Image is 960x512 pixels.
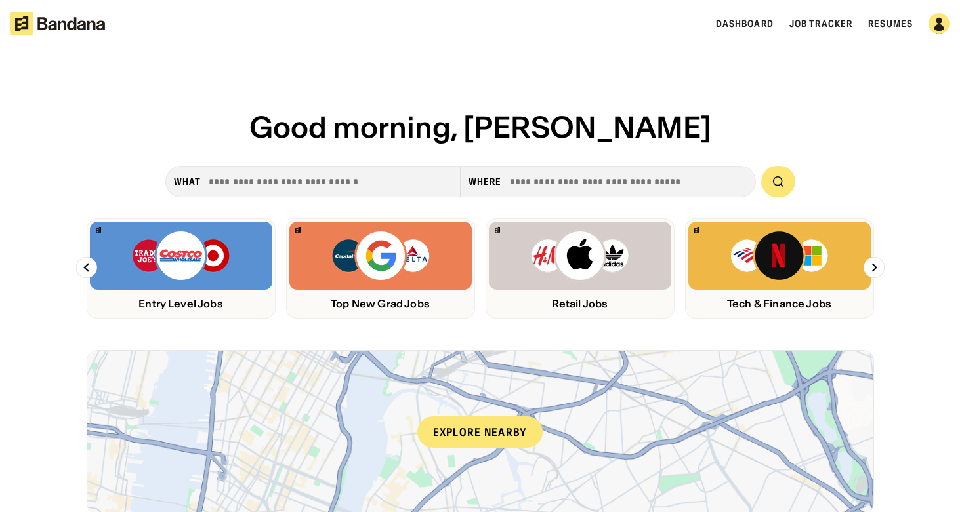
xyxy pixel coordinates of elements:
a: Resumes [868,18,913,30]
img: Right Arrow [864,257,885,278]
img: Bandana logotype [10,12,105,35]
div: Top New Grad Jobs [289,298,472,310]
a: Bandana logoBank of America, Netflix, Microsoft logosTech & Finance Jobs [685,218,874,319]
div: Where [469,176,502,187]
span: Good morning, [PERSON_NAME] [249,109,711,146]
img: Bandana logo [295,227,301,233]
a: Dashboard [716,18,774,30]
a: Job Tracker [789,18,852,30]
a: Bandana logoH&M, Apply, Adidas logosRetail Jobs [486,218,675,319]
div: Entry Level Jobs [90,298,272,310]
a: Bandana logoCapital One, Google, Delta logosTop New Grad Jobs [286,218,475,319]
div: Tech & Finance Jobs [688,298,871,310]
div: what [174,176,201,187]
img: H&M, Apply, Adidas logos [530,229,630,282]
div: Retail Jobs [489,298,671,310]
img: Bank of America, Netflix, Microsoft logos [730,229,829,282]
img: Bandana logo [495,227,500,233]
img: Bandana logo [694,227,699,233]
img: Capital One, Google, Delta logos [331,229,430,282]
img: Bandana logo [96,227,101,233]
img: Left Arrow [76,257,97,278]
a: Bandana logoTrader Joe’s, Costco, Target logosEntry Level Jobs [87,218,276,319]
div: Explore nearby [417,416,543,448]
img: Trader Joe’s, Costco, Target logos [131,229,231,282]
